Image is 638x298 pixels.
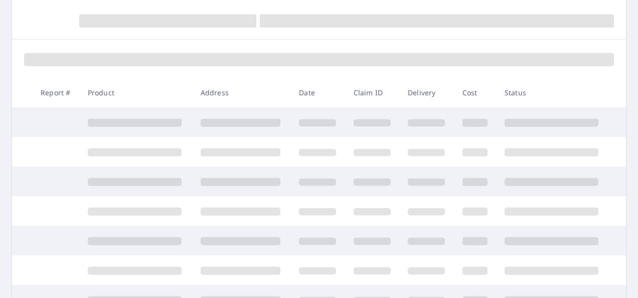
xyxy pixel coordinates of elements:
[33,78,80,107] th: Report #
[346,78,400,107] th: Claim ID
[497,78,609,107] th: Status
[80,78,193,107] th: Product
[400,78,454,107] th: Delivery
[193,78,291,107] th: Address
[291,78,345,107] th: Date
[454,78,497,107] th: Cost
